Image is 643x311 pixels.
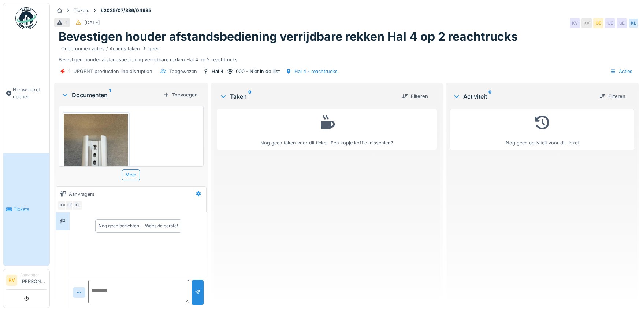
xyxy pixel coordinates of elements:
[61,45,160,52] div: Ondernomen acties / Actions taken geen
[65,200,75,211] div: GE
[59,30,518,44] h1: Bevestigen houder afstandsbediening verrijdbare rekken Hal 4 op 2 reachtrucks
[399,91,431,101] div: Filteren
[248,92,252,101] sup: 0
[212,68,223,75] div: Hal 4
[6,272,47,290] a: KV Aanvrager[PERSON_NAME]
[66,19,67,26] div: 1
[3,153,49,266] a: Tickets
[294,68,338,75] div: Hal 4 - reachtrucks
[593,18,603,28] div: GE
[220,92,397,101] div: Taken
[453,92,594,101] div: Activiteit
[20,272,47,288] li: [PERSON_NAME]
[62,91,160,99] div: Documenten
[488,92,492,101] sup: 0
[13,86,47,100] span: Nieuw ticket openen
[236,68,280,75] div: 000 - Niet in de lijst
[122,169,140,180] div: Meer
[15,7,37,29] img: Badge_color-CXgf-gQk.svg
[69,191,94,198] div: Aanvragers
[109,91,111,99] sup: 1
[57,200,68,211] div: KV
[169,68,197,75] div: Toegewezen
[64,114,128,200] img: jivuz1cqhe0ffodznkraikgwfkv5
[20,272,47,278] div: Aanvrager
[160,90,201,100] div: Toevoegen
[14,206,47,213] span: Tickets
[617,18,627,28] div: GE
[72,200,82,211] div: KL
[98,7,154,14] strong: #2025/07/336/04935
[596,91,628,101] div: Filteren
[455,112,629,146] div: Nog geen activiteit voor dit ticket
[605,18,615,28] div: GE
[607,66,636,77] div: Acties
[222,112,432,146] div: Nog geen taken voor dit ticket. Een kopje koffie misschien?
[6,275,17,286] li: KV
[3,33,49,153] a: Nieuw ticket openen
[628,18,639,28] div: KL
[59,44,634,63] div: Bevestigen houder afstandsbediening verrijdbare rekken Hal 4 op 2 reachtrucks
[570,18,580,28] div: KV
[581,18,592,28] div: KV
[99,223,178,229] div: Nog geen berichten … Wees de eerste!
[84,19,100,26] div: [DATE]
[74,7,89,14] div: Tickets
[68,68,152,75] div: 1. URGENT production line disruption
